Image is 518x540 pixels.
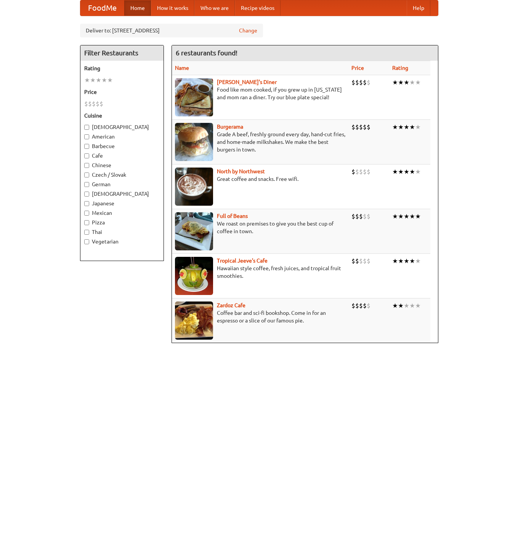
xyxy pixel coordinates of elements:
[409,212,415,221] li: ★
[409,301,415,310] li: ★
[398,212,404,221] li: ★
[84,220,89,225] input: Pizza
[84,211,89,216] input: Mexican
[392,78,398,87] li: ★
[151,0,194,16] a: How it works
[84,134,89,139] input: American
[84,219,160,226] label: Pizza
[84,182,89,187] input: German
[84,172,89,177] input: Czech / Slovak
[409,123,415,131] li: ★
[355,212,359,221] li: $
[367,123,370,131] li: $
[84,171,160,179] label: Czech / Slovak
[84,209,160,217] label: Mexican
[84,76,90,84] li: ★
[217,79,277,85] a: [PERSON_NAME]'s Diner
[355,123,359,131] li: $
[80,0,124,16] a: FoodMe
[415,257,421,265] li: ★
[355,301,359,310] li: $
[363,257,367,265] li: $
[84,200,160,207] label: Japanese
[217,124,243,130] b: Burgerama
[175,131,345,153] p: Grade A beef, freshly ground every day, hand-cut fries, and home-made milkshakes. We make the bes...
[351,257,355,265] li: $
[367,168,370,176] li: $
[359,301,363,310] li: $
[355,78,359,87] li: $
[96,100,99,108] li: $
[84,123,160,131] label: [DEMOGRAPHIC_DATA]
[84,192,89,197] input: [DEMOGRAPHIC_DATA]
[84,201,89,206] input: Japanese
[84,161,160,169] label: Chinese
[175,78,213,116] img: sallys.jpg
[415,123,421,131] li: ★
[415,168,421,176] li: ★
[363,123,367,131] li: $
[217,258,268,264] a: Tropical Jeeve's Cafe
[409,257,415,265] li: ★
[84,152,160,160] label: Cafe
[84,190,160,198] label: [DEMOGRAPHIC_DATA]
[359,168,363,176] li: $
[392,212,398,221] li: ★
[351,301,355,310] li: $
[92,100,96,108] li: $
[90,76,96,84] li: ★
[84,144,89,149] input: Barbecue
[351,123,355,131] li: $
[99,100,103,108] li: $
[407,0,430,16] a: Help
[363,301,367,310] li: $
[84,100,88,108] li: $
[124,0,151,16] a: Home
[175,175,345,183] p: Great coffee and snacks. Free wifi.
[175,86,345,101] p: Food like mom cooked, if you grew up in [US_STATE] and mom ran a diner. Try our blue plate special!
[175,309,345,324] p: Coffee bar and sci-fi bookshop. Come in for an espresso or a slice of our famous pie.
[175,220,345,235] p: We roast on premises to give you the best cup of coffee in town.
[176,49,237,56] ng-pluralize: 6 restaurants found!
[367,212,370,221] li: $
[359,123,363,131] li: $
[415,78,421,87] li: ★
[398,301,404,310] li: ★
[217,302,245,308] a: Zardoz Cafe
[175,65,189,71] a: Name
[175,212,213,250] img: beans.jpg
[404,301,409,310] li: ★
[80,45,164,61] h4: Filter Restaurants
[84,125,89,130] input: [DEMOGRAPHIC_DATA]
[367,257,370,265] li: $
[84,239,89,244] input: Vegetarian
[392,301,398,310] li: ★
[415,301,421,310] li: ★
[398,78,404,87] li: ★
[392,257,398,265] li: ★
[175,257,213,295] img: jeeves.jpg
[415,212,421,221] li: ★
[404,78,409,87] li: ★
[84,163,89,168] input: Chinese
[404,257,409,265] li: ★
[84,153,89,158] input: Cafe
[84,112,160,119] h5: Cuisine
[404,168,409,176] li: ★
[359,257,363,265] li: $
[175,123,213,161] img: burgerama.jpg
[107,76,113,84] li: ★
[80,24,263,37] div: Deliver to: [STREET_ADDRESS]
[367,301,370,310] li: $
[84,88,160,96] h5: Price
[239,27,257,34] a: Change
[404,123,409,131] li: ★
[398,168,404,176] li: ★
[101,76,107,84] li: ★
[355,168,359,176] li: $
[404,212,409,221] li: ★
[235,0,281,16] a: Recipe videos
[88,100,92,108] li: $
[217,213,248,219] b: Full of Beans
